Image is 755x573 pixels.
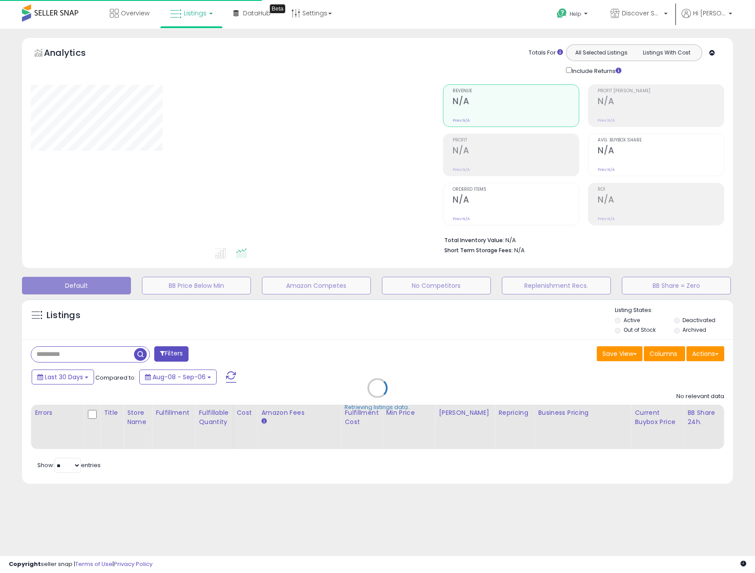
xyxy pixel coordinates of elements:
[453,216,470,221] small: Prev: N/A
[453,89,579,94] span: Revenue
[634,47,699,58] button: Listings With Cost
[22,277,131,294] button: Default
[598,167,615,172] small: Prev: N/A
[121,9,149,18] span: Overview
[453,187,579,192] span: Ordered Items
[514,246,525,254] span: N/A
[598,89,724,94] span: Profit [PERSON_NAME]
[569,47,634,58] button: All Selected Listings
[453,145,579,157] h2: N/A
[598,138,724,143] span: Avg. Buybox Share
[556,8,567,19] i: Get Help
[622,277,731,294] button: BB Share = Zero
[444,247,513,254] b: Short Term Storage Fees:
[682,9,732,29] a: Hi [PERSON_NAME]
[243,9,271,18] span: DataHub
[598,187,724,192] span: ROI
[444,234,718,245] li: N/A
[502,277,611,294] button: Replenishment Recs.
[529,49,563,57] div: Totals For
[570,10,581,18] span: Help
[44,47,103,61] h5: Analytics
[598,195,724,207] h2: N/A
[262,277,371,294] button: Amazon Competes
[550,1,596,29] a: Help
[184,9,207,18] span: Listings
[345,403,410,411] div: Retrieving listings data..
[598,118,615,123] small: Prev: N/A
[453,167,470,172] small: Prev: N/A
[453,195,579,207] h2: N/A
[693,9,726,18] span: Hi [PERSON_NAME]
[598,216,615,221] small: Prev: N/A
[453,118,470,123] small: Prev: N/A
[444,236,504,244] b: Total Inventory Value:
[622,9,661,18] span: Discover Savings
[598,96,724,108] h2: N/A
[453,96,579,108] h2: N/A
[559,65,632,76] div: Include Returns
[598,145,724,157] h2: N/A
[382,277,491,294] button: No Competitors
[453,138,579,143] span: Profit
[142,277,251,294] button: BB Price Below Min
[270,4,285,13] div: Tooltip anchor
